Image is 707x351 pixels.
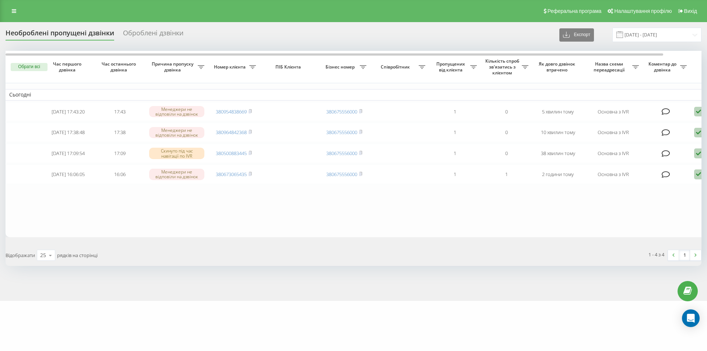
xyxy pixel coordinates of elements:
span: рядків на сторінці [57,252,98,259]
span: Час першого дзвінка [48,61,88,73]
td: [DATE] 17:43:20 [42,102,94,122]
td: [DATE] 17:09:54 [42,144,94,163]
td: 38 хвилин тому [532,144,584,163]
td: 1 [481,165,532,184]
td: 17:43 [94,102,145,122]
span: Вихід [684,8,697,14]
div: Необроблені пропущені дзвінки [6,29,114,41]
td: 0 [481,144,532,163]
td: 0 [481,123,532,142]
td: 16:06 [94,165,145,184]
span: Кількість спроб зв'язатись з клієнтом [484,58,522,76]
span: ПІБ Клієнта [266,64,312,70]
span: Назва схеми переадресації [587,61,632,73]
td: Основна з IVR [584,165,643,184]
td: 17:09 [94,144,145,163]
a: 380675556000 [326,129,357,136]
a: 380673065435 [216,171,247,178]
div: Open Intercom Messenger [682,309,700,327]
td: Основна з IVR [584,144,643,163]
span: Налаштування профілю [614,8,672,14]
span: Причина пропуску дзвінка [149,61,198,73]
button: Обрати всі [11,63,48,71]
td: 0 [481,102,532,122]
td: 10 хвилин тому [532,123,584,142]
td: 1 [429,165,481,184]
td: Основна з IVR [584,102,643,122]
span: Час останнього дзвінка [100,61,140,73]
td: [DATE] 17:38:48 [42,123,94,142]
a: 380675556000 [326,150,357,157]
div: Менеджери не відповіли на дзвінок [149,169,204,180]
div: 1 - 4 з 4 [648,251,664,258]
div: Оброблені дзвінки [123,29,183,41]
td: 5 хвилин тому [532,102,584,122]
a: 1 [679,250,690,260]
td: 1 [429,144,481,163]
span: Співробітник [374,64,419,70]
td: [DATE] 16:06:05 [42,165,94,184]
button: Експорт [559,28,594,42]
span: Реферальна програма [548,8,602,14]
span: Бізнес номер [322,64,360,70]
td: 2 години тому [532,165,584,184]
a: 380954838669 [216,108,247,115]
td: 1 [429,123,481,142]
span: Як довго дзвінок втрачено [538,61,578,73]
td: 17:38 [94,123,145,142]
span: Коментар до дзвінка [646,61,680,73]
td: Основна з IVR [584,123,643,142]
a: 380675556000 [326,171,357,178]
a: 380964842368 [216,129,247,136]
span: Номер клієнта [212,64,249,70]
span: Відображати [6,252,35,259]
a: 380675556000 [326,108,357,115]
span: Пропущених від клієнта [433,61,470,73]
td: 1 [429,102,481,122]
div: Скинуто під час навігації по IVR [149,148,204,159]
a: 380500883445 [216,150,247,157]
div: 25 [40,252,46,259]
div: Менеджери не відповіли на дзвінок [149,127,204,138]
div: Менеджери не відповіли на дзвінок [149,106,204,117]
